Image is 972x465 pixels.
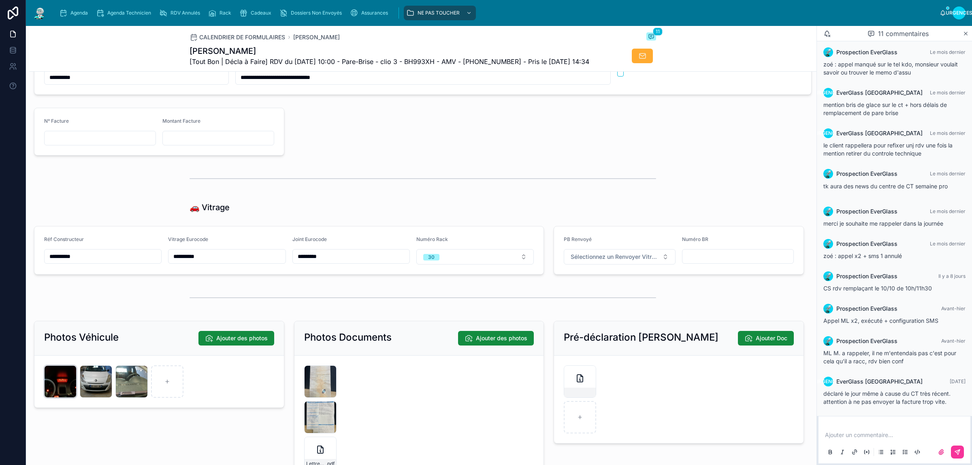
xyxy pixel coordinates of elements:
[823,101,947,116] font: mention bris de glace sur le ct + hors délais de remplacement de pare brise
[823,390,951,405] font: déclaré le jour même à cause du CT très récent. attention à ne pas envoyer la facture trop vite.
[870,273,897,279] font: EverGlass
[564,236,592,242] font: PB Renvoyé
[304,331,392,343] font: Photos Documents
[44,236,84,242] font: Réf Constructeur
[32,6,47,19] img: Logo de l'application
[347,6,394,20] a: Assurances
[646,32,656,42] button: 11
[878,30,929,38] font: 11 commentaires
[199,34,285,41] font: CALENDRIER DE FORMULAIRES
[823,142,953,157] font: le client rappellera pour refixer unj rdv une fois la mention retirer du controle technique
[220,10,231,16] span: Rack
[190,33,285,41] a: CALENDRIER DE FORMULAIRES
[57,6,94,20] a: Agenda
[416,236,448,242] font: Numéro Rack
[738,331,794,346] button: Ajouter Doc
[938,273,966,279] font: Il y a 8 jours
[823,252,902,259] font: zoé : appel x2 + sms 1 annulé
[251,10,271,16] span: Cadeaux
[216,335,268,341] font: Ajouter des photos
[416,249,534,264] button: Bouton de sélection
[823,350,956,365] font: ML M. a rappeler, il ne m'entendais pas c'est pour cela qu'il a racc, rdv bien conf
[870,208,897,215] font: EverGlass
[53,4,940,22] div: contenu déroulant
[930,130,966,136] font: Le mois dernier
[870,49,897,55] font: EverGlass
[930,241,966,247] font: Le mois dernier
[564,249,676,264] button: Bouton de sélection
[870,240,897,247] font: EverGlass
[870,337,897,344] font: EverGlass
[836,337,869,344] font: Prospection
[476,335,527,341] font: Ajouter des photos
[823,285,932,292] font: CS rdv remplaçant le 10/10 de 10h/11h30
[865,89,923,96] font: [GEOGRAPHIC_DATA]
[293,34,340,41] font: [PERSON_NAME]
[815,378,842,384] font: Urgences
[157,6,206,20] a: RDV Annulés
[428,254,435,260] font: 30
[361,10,388,16] span: Assurances
[865,378,923,385] font: [GEOGRAPHIC_DATA]
[564,331,718,343] font: Pré-déclaration [PERSON_NAME]
[836,208,869,215] font: Prospection
[930,90,966,96] font: Le mois dernier
[190,203,230,212] font: 🚗 Vitrage
[941,305,966,311] font: Avant-hier
[836,170,869,177] font: Prospection
[656,28,660,34] font: 11
[823,61,958,76] font: zoé : appel manqué sur le tel kdo, monsieur voulait savoir ou trouver le memo d'assu
[756,335,787,341] font: Ajouter Doc
[190,58,589,66] font: [Tout Bon | Décla à Faire] RDV du [DATE] 10:00 - Pare-Brise - clio 3 - BH993XH - AMV - [PHONE_NUM...
[44,118,69,124] font: N° Facture
[571,253,662,260] font: Sélectionnez un Renvoyer Vitrage
[836,49,869,55] font: Prospection
[836,89,863,96] font: EverGlass
[815,130,842,136] font: Urgences
[458,331,534,346] button: Ajouter des photos
[836,130,863,137] font: EverGlass
[44,331,119,343] font: Photos Véhicule
[941,338,966,344] font: Avant-hier
[823,317,938,324] font: Appel ML x2, exécuté + configuration SMS
[162,118,200,124] font: Montant Facture
[930,49,966,55] font: Le mois dernier
[70,10,88,16] span: Agenda
[930,208,966,214] font: Le mois dernier
[171,10,200,16] span: RDV Annulés
[930,171,966,177] font: Le mois dernier
[292,236,327,242] font: Joint Eurocode
[815,90,842,96] font: Urgences
[107,10,151,16] span: Agenda Technicien
[198,331,274,346] button: Ajouter des photos
[870,170,897,177] font: EverGlass
[836,305,869,312] font: Prospection
[293,33,340,41] a: [PERSON_NAME]
[404,6,476,20] a: NE PAS TOUCHER
[950,378,966,384] font: [DATE]
[823,220,943,227] font: merci je souhaite me rappeler dans la journée
[870,305,897,312] font: EverGlass
[823,183,948,190] font: tk aura des news du centre de CT semaine pro
[836,378,863,385] font: EverGlass
[168,236,208,242] font: Vitrage Eurocode
[277,6,347,20] a: Dossiers Non Envoyés
[237,6,277,20] a: Cadeaux
[865,130,923,137] font: [GEOGRAPHIC_DATA]
[206,6,237,20] a: Rack
[291,10,342,16] span: Dossiers Non Envoyés
[682,236,708,242] font: Numéro BR
[190,46,256,56] font: [PERSON_NAME]
[836,240,869,247] font: Prospection
[836,273,869,279] font: Prospection
[94,6,157,20] a: Agenda Technicien
[418,10,460,16] span: NE PAS TOUCHER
